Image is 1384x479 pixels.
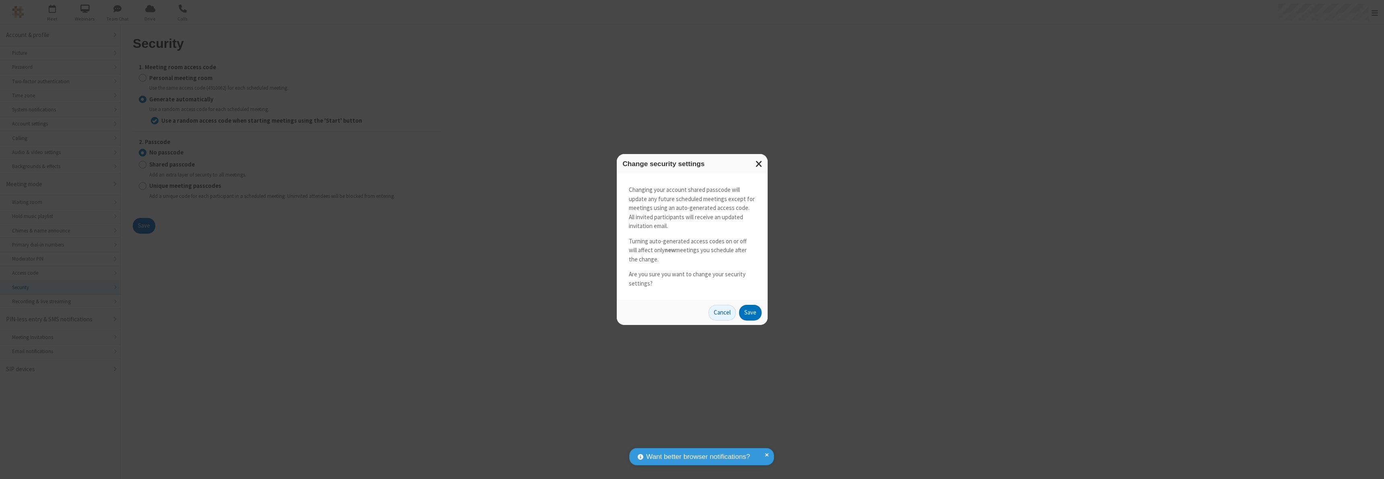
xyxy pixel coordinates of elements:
[751,154,768,174] button: Close modal
[739,305,762,321] button: Save
[629,237,756,264] p: Turning auto-generated access codes on or off will affect only meetings you schedule after the ch...
[623,160,762,168] h3: Change security settings
[708,305,736,321] button: Cancel
[629,270,756,288] p: Are you sure you want to change your security settings?
[629,185,756,231] p: Changing your account shared passcode will update any future scheduled meetings except for meetin...
[646,452,750,462] span: Want better browser notifications?
[665,246,676,254] strong: new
